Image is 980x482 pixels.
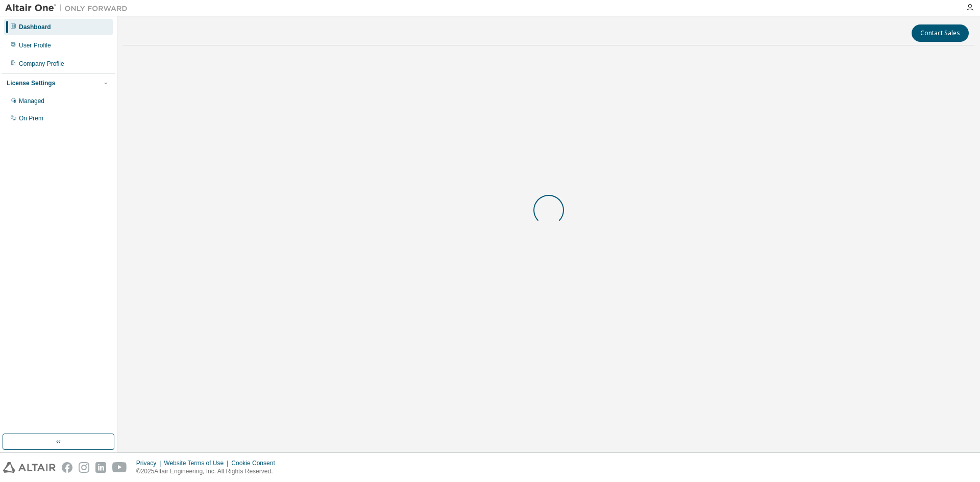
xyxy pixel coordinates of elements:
div: Cookie Consent [231,459,281,467]
div: License Settings [7,79,55,87]
img: facebook.svg [62,462,72,473]
button: Contact Sales [912,24,969,42]
div: Company Profile [19,60,64,68]
img: linkedin.svg [95,462,106,473]
img: Altair One [5,3,133,13]
img: youtube.svg [112,462,127,473]
img: instagram.svg [79,462,89,473]
div: Privacy [136,459,164,467]
div: Dashboard [19,23,51,31]
div: On Prem [19,114,43,122]
img: altair_logo.svg [3,462,56,473]
div: User Profile [19,41,51,49]
div: Managed [19,97,44,105]
div: Website Terms of Use [164,459,231,467]
p: © 2025 Altair Engineering, Inc. All Rights Reserved. [136,467,281,476]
